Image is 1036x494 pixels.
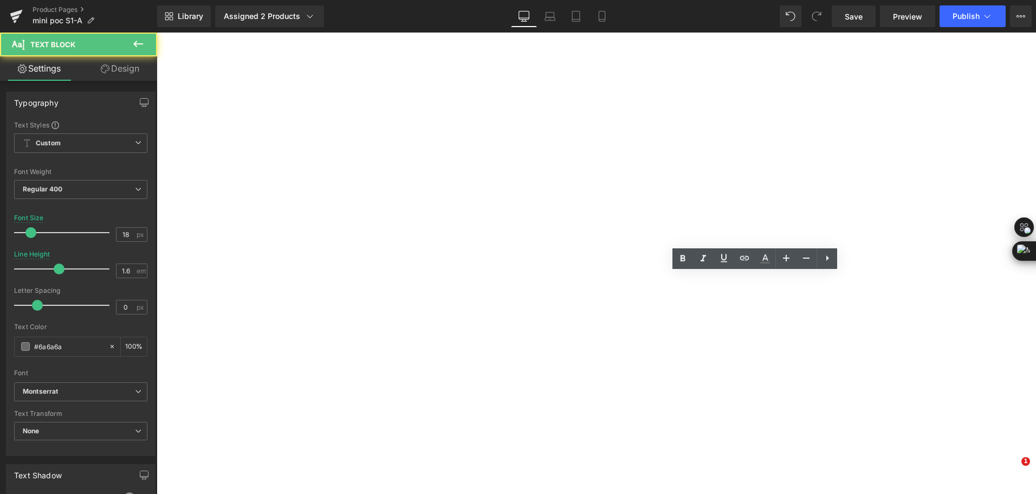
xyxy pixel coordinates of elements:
span: 1 [1021,457,1030,466]
div: Letter Spacing [14,287,147,294]
button: Publish [940,5,1006,27]
a: Product Pages [33,5,157,14]
span: Text Block [30,40,75,49]
div: Text Transform [14,410,147,418]
span: Library [178,11,203,21]
a: Preview [880,5,935,27]
button: Redo [806,5,827,27]
span: px [137,231,146,238]
a: Mobile [589,5,615,27]
div: Text Color [14,323,147,331]
input: Color [34,341,103,352]
a: Desktop [511,5,537,27]
div: Text Shadow [14,465,62,480]
div: Assigned 2 Products [224,11,315,22]
span: px [137,304,146,311]
div: Font Size [14,214,44,222]
span: Preview [893,11,922,22]
div: Line Height [14,251,50,258]
span: Publish [953,12,980,21]
div: Typography [14,92,59,107]
iframe: Intercom live chat [999,457,1025,483]
b: Custom [36,139,61,148]
div: % [121,337,147,356]
iframe: To enrich screen reader interactions, please activate Accessibility in Grammarly extension settings [157,33,1036,494]
i: Montserrat [23,387,58,396]
span: em [137,267,146,274]
button: Undo [780,5,801,27]
span: Save [845,11,863,22]
a: New Library [157,5,211,27]
a: Laptop [537,5,563,27]
button: More [1010,5,1032,27]
div: Font [14,369,147,377]
a: Tablet [563,5,589,27]
a: Design [81,56,159,81]
b: None [23,427,40,435]
span: mini poc S1-A [33,16,82,25]
b: Regular 400 [23,185,63,193]
div: Font Weight [14,168,147,176]
div: Text Styles [14,120,147,129]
